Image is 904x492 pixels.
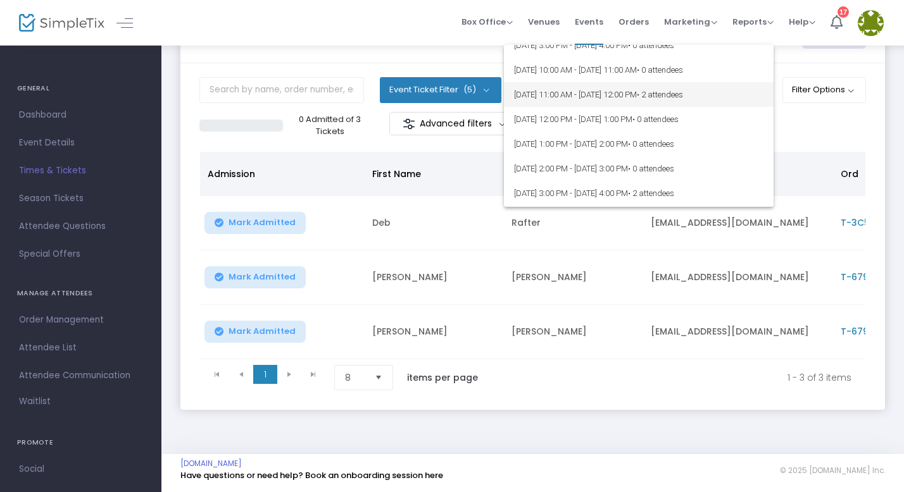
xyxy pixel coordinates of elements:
[514,181,763,206] span: [DATE] 3:00 PM - [DATE] 4:00 PM
[514,33,763,58] span: [DATE] 3:00 PM - [DATE] 4:00 PM
[514,132,763,156] span: [DATE] 1:00 PM - [DATE] 2:00 PM
[514,82,763,107] span: [DATE] 11:00 AM - [DATE] 12:00 PM
[514,156,763,181] span: [DATE] 2:00 PM - [DATE] 3:00 PM
[628,164,674,173] span: • 0 attendees
[514,107,763,132] span: [DATE] 12:00 PM - [DATE] 1:00 PM
[628,139,674,149] span: • 0 attendees
[628,40,674,50] span: • 0 attendees
[514,58,763,82] span: [DATE] 10:00 AM - [DATE] 11:00 AM
[637,90,683,99] span: • 2 attendees
[632,114,679,124] span: • 0 attendees
[514,206,763,230] span: [DATE] 10:00 AM - [DATE] 11:00 AM
[637,65,683,75] span: • 0 attendees
[628,188,674,198] span: • 2 attendees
